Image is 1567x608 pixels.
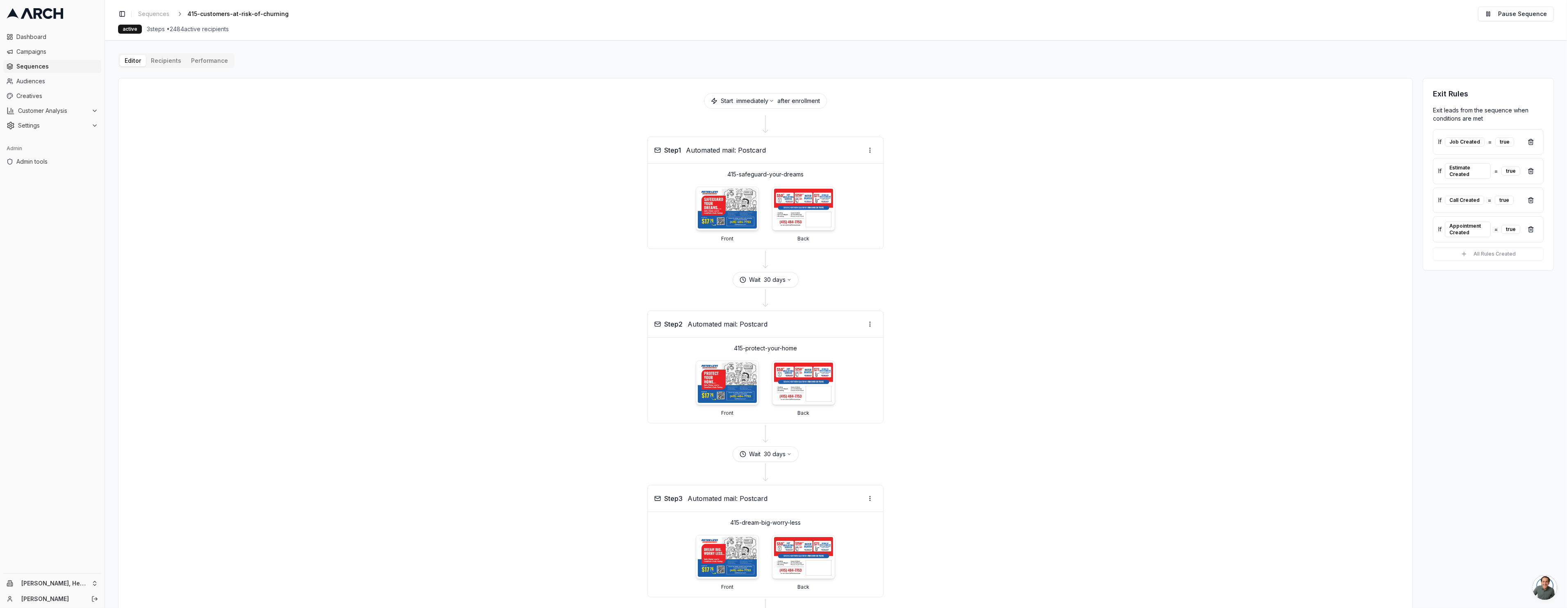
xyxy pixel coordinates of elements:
[1494,225,1498,233] span: =
[664,319,683,329] span: Step 2
[1438,225,1442,233] span: If
[1438,196,1442,204] span: If
[654,519,877,527] p: 415-dream-big-worry-less
[1533,575,1557,600] a: Open chat
[764,276,792,284] button: 30 days
[1495,137,1514,146] div: true
[1438,138,1442,146] span: If
[16,92,98,100] span: Creatives
[146,55,186,66] button: Recipients
[21,595,82,603] a: [PERSON_NAME]
[3,30,101,43] a: Dashboard
[698,363,757,402] img: 415-protect-your-home - Front
[1494,167,1498,175] span: =
[135,8,173,20] a: Sequences
[1445,137,1485,146] div: Job Created
[3,75,101,88] a: Audiences
[138,10,169,18] span: Sequences
[3,45,101,58] a: Campaigns
[147,25,229,33] span: 3 steps • 2484 active recipients
[120,55,146,66] button: Editor
[118,25,142,34] div: active
[1438,167,1442,175] span: If
[3,89,101,103] a: Creatives
[16,77,98,85] span: Audiences
[721,584,733,590] p: Front
[16,62,98,71] span: Sequences
[664,494,683,503] span: Step 3
[798,410,810,416] p: Back
[16,158,98,166] span: Admin tools
[774,363,833,402] img: 415-protect-your-home - Back
[774,189,833,229] img: 415-safeguard-your-dreams - Back
[721,235,733,242] p: Front
[798,235,810,242] p: Back
[749,276,761,284] span: Wait
[1495,196,1514,205] div: true
[698,537,757,577] img: 415-dream-big-worry-less - Front
[774,537,833,577] img: 415-dream-big-worry-less - Back
[16,33,98,41] span: Dashboard
[664,145,681,155] span: Step 1
[736,97,774,105] button: immediately
[798,584,810,590] p: Back
[1488,138,1492,146] span: =
[654,344,877,352] p: 415-protect-your-home
[3,60,101,73] a: Sequences
[1445,222,1491,237] div: Appointment Created
[686,145,766,155] span: Automated mail: Postcard
[3,577,101,590] button: [PERSON_NAME], Heating, Cooling and Drains
[721,410,733,416] p: Front
[688,494,768,503] span: Automated mail: Postcard
[654,170,877,178] p: 415-safeguard-your-dreams
[1433,106,1544,123] p: Exit leads from the sequence when conditions are met
[1445,163,1491,179] div: Estimate Created
[3,142,101,155] div: Admin
[764,450,792,458] button: 30 days
[1433,88,1544,100] h3: Exit Rules
[186,55,233,66] button: Performance
[749,450,761,458] span: Wait
[698,189,757,229] img: 415-safeguard-your-dreams - Front
[3,119,101,132] button: Settings
[704,93,827,109] div: Start after enrollment
[18,107,88,115] span: Customer Analysis
[135,8,302,20] nav: breadcrumb
[16,48,98,56] span: Campaigns
[3,155,101,168] a: Admin tools
[21,580,88,587] span: [PERSON_NAME], Heating, Cooling and Drains
[1487,196,1492,204] span: =
[18,121,88,130] span: Settings
[1501,167,1520,176] div: true
[187,10,289,18] span: 415-customers-at-risk-of-churning
[3,104,101,117] button: Customer Analysis
[89,593,100,605] button: Log out
[1478,7,1554,21] button: Pause Sequence
[1501,225,1520,234] div: true
[688,319,768,329] span: Automated mail: Postcard
[1445,196,1484,205] div: Call Created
